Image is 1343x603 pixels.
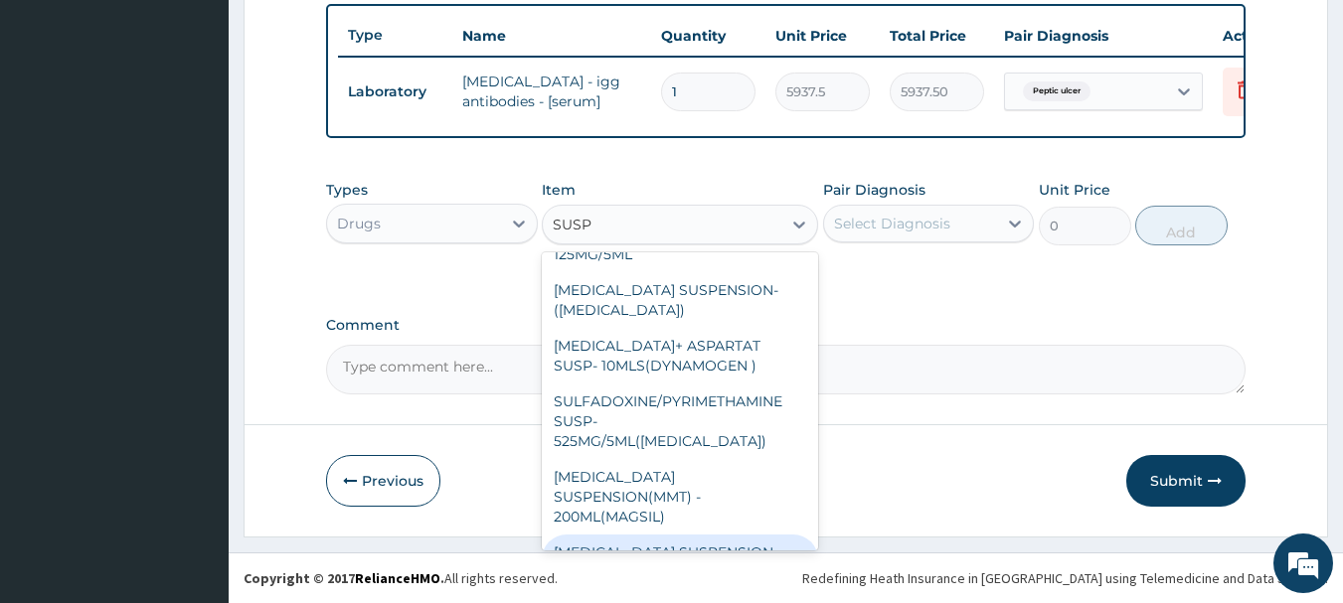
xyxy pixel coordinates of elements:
div: [MEDICAL_DATA] SUSPENSION(MMT) - 200ML(MAGSIL) [542,459,818,534]
label: Comment [326,317,1247,334]
label: Pair Diagnosis [823,180,925,200]
div: [MEDICAL_DATA] SUSPENSION- ([MEDICAL_DATA]) [542,272,818,328]
label: Types [326,182,368,199]
a: RelianceHMO [355,569,440,587]
td: Laboratory [338,74,452,110]
span: Peptic ulcer [1023,81,1091,101]
div: [MEDICAL_DATA]+ ASPARTAT SUSP- 10MLS(DYNAMOGEN ) [542,328,818,383]
th: Pair Diagnosis [994,16,1213,56]
textarea: Type your message and hit 'Enter' [10,396,379,466]
div: Chat with us now [103,111,334,137]
th: Quantity [651,16,765,56]
div: Redefining Heath Insurance in [GEOGRAPHIC_DATA] using Telemedicine and Data Science! [802,568,1328,588]
th: Name [452,16,651,56]
td: [MEDICAL_DATA] - igg antibodies - [serum] [452,62,651,121]
label: Item [542,180,576,200]
div: Select Diagnosis [834,214,950,233]
strong: Copyright © 2017 . [244,569,444,587]
div: SULFADOXINE/PYRIMETHAMINE SUSP- 525MG/5ML([MEDICAL_DATA]) [542,383,818,459]
button: Add [1135,206,1228,245]
th: Total Price [880,16,994,56]
div: Minimize live chat window [326,10,374,58]
footer: All rights reserved. [229,552,1343,603]
span: We're online! [115,177,274,377]
th: Unit Price [765,16,880,56]
div: Drugs [337,214,381,233]
label: Unit Price [1039,180,1110,200]
img: d_794563401_company_1708531726252_794563401 [37,99,81,149]
button: Previous [326,455,440,507]
th: Type [338,17,452,54]
th: Actions [1213,16,1312,56]
button: Submit [1126,455,1246,507]
div: [MEDICAL_DATA] SUSPENSION – 200MLS (GESTID BIG ) [542,534,818,590]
